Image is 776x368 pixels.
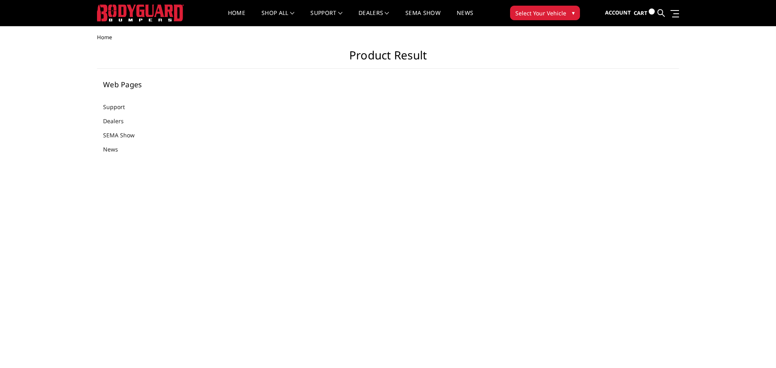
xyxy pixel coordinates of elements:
[310,10,342,26] a: Support
[572,8,575,17] span: ▾
[103,103,135,111] a: Support
[358,10,389,26] a: Dealers
[515,9,566,17] span: Select Your Vehicle
[97,4,184,21] img: BODYGUARD BUMPERS
[97,34,112,41] span: Home
[510,6,580,20] button: Select Your Vehicle
[103,117,134,125] a: Dealers
[405,10,441,26] a: SEMA Show
[634,2,655,24] a: Cart
[261,10,294,26] a: shop all
[103,145,128,154] a: News
[103,131,145,139] a: SEMA Show
[605,9,631,16] span: Account
[605,2,631,24] a: Account
[457,10,473,26] a: News
[228,10,245,26] a: Home
[97,48,679,69] h1: Product Result
[634,9,647,17] span: Cart
[103,81,202,88] h5: Web Pages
